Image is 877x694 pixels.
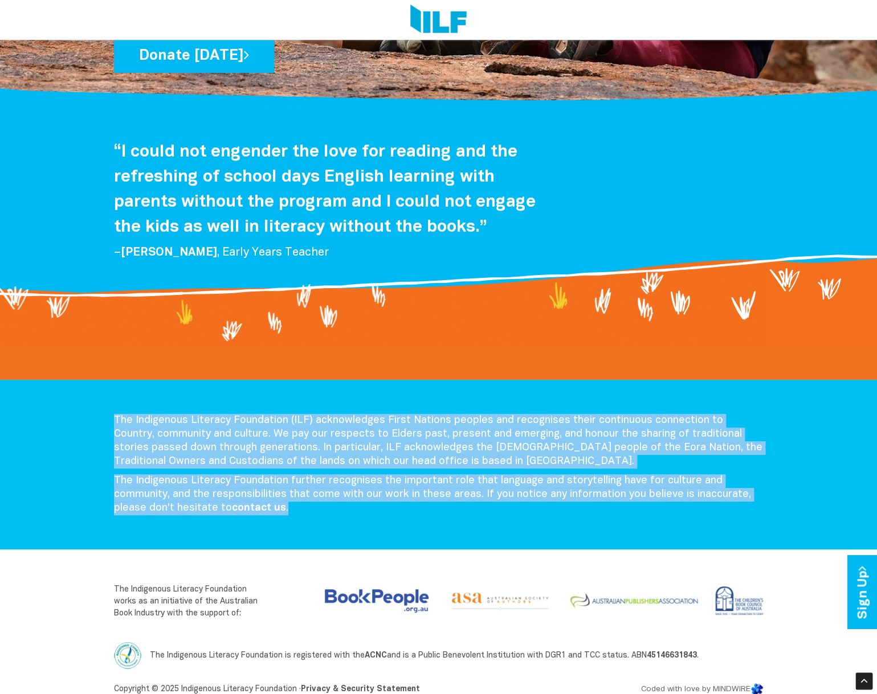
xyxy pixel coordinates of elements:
img: Australian Booksellers Association Inc. [325,589,429,613]
p: The Indigenous Literacy Foundation works as an initiative of the Australian Book Industry with th... [114,584,264,619]
img: Logo [410,5,467,35]
a: Visit the Australian Publishers Association website [556,584,702,618]
a: Donate [DATE] [114,37,274,73]
div: Scroll Back to Top [855,672,872,689]
p: The Indigenous Literacy Foundation (ILF) acknowledges First Nations peoples and recognises their ... [114,414,764,469]
a: 45146631843 [647,651,697,659]
img: Australian Society of Authors [446,584,556,612]
p: – , Early Years Teacher [114,245,541,260]
a: Visit the Australian Society of Authors website [437,584,556,612]
a: Coded with love by MINDWIRE [641,685,764,693]
p: The Indigenous Literacy Foundation further recognises the important role that language and storyt... [114,474,764,515]
img: Australian Publishers Association [565,584,702,618]
a: contact us [232,503,286,513]
img: Children’s Book Council of Australia (CBCA) [711,584,764,618]
p: The Indigenous Literacy Foundation is registered with the and is a Public Benevolent Institution ... [114,642,764,669]
a: Privacy & Security Statement [301,685,420,693]
span: [PERSON_NAME] [121,248,217,258]
a: Visit the Australian Booksellers Association website [325,589,429,613]
h4: “I could not engender the love for reading and the refreshing of school days English learning wit... [114,139,541,240]
a: ACNC [365,651,387,659]
a: Visit the Children’s Book Council of Australia website [702,584,764,618]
